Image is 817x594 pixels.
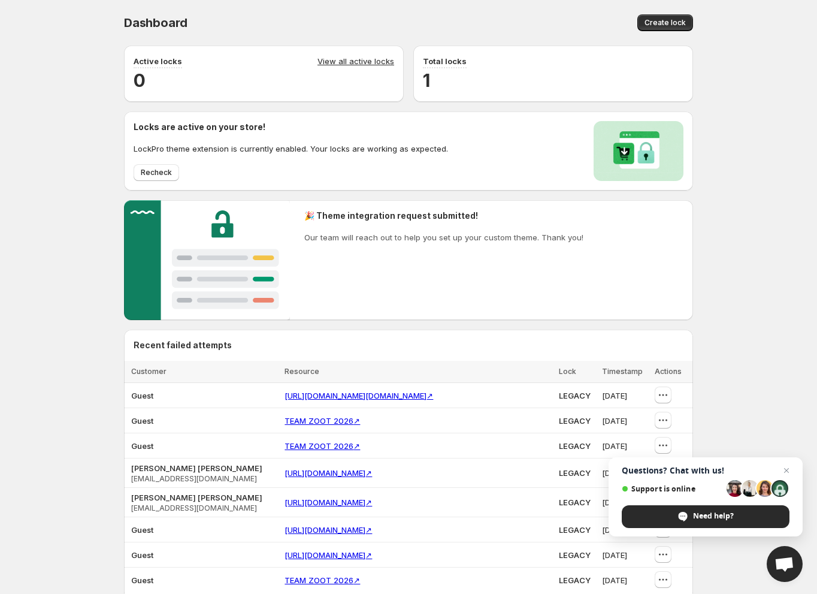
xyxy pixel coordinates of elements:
h2: 1 [423,68,683,92]
span: Actions [655,367,682,376]
span: [DATE] [602,468,627,478]
span: Guest [131,525,153,535]
span: [EMAIL_ADDRESS][DOMAIN_NAME] [131,503,277,513]
span: [DATE] [602,550,627,560]
button: Create lock [637,14,693,31]
span: LEGACY [559,416,591,426]
span: Close chat [779,463,794,478]
p: Total locks [423,55,467,67]
span: Guest [131,416,153,426]
span: [DATE] [602,525,627,535]
img: Customer support [124,200,290,320]
a: [URL][DOMAIN_NAME][DOMAIN_NAME]↗ [285,391,433,400]
span: Create lock [644,18,686,28]
h2: 0 [134,68,394,92]
span: LEGACY [559,441,591,451]
span: [PERSON_NAME] [PERSON_NAME] [131,462,277,474]
span: Support is online [622,484,722,493]
a: View all active locks [317,55,394,68]
span: LEGACY [559,575,591,585]
span: Guest [131,575,153,585]
a: [URL][DOMAIN_NAME]↗ [285,550,372,560]
h2: 🎉 Theme integration request submitted! [304,210,583,222]
span: [DATE] [602,391,627,400]
span: LEGACY [559,468,591,478]
span: [DATE] [602,416,627,426]
span: Guest [131,441,153,451]
span: [DATE] [602,497,627,507]
span: [DATE] [602,441,627,451]
span: LEGACY [559,550,591,560]
p: Active locks [134,55,182,67]
span: LEGACY [559,497,591,507]
span: Guest [131,391,153,400]
span: Questions? Chat with us! [622,466,789,475]
div: Need help? [622,505,789,528]
span: Lock [559,367,576,376]
span: LEGACY [559,525,591,535]
span: Resource [285,367,319,376]
span: [DATE] [602,575,627,585]
a: [URL][DOMAIN_NAME]↗ [285,468,372,478]
span: Guest [131,550,153,560]
p: Our team will reach out to help you set up your custom theme. Thank you! [304,231,583,243]
h2: Recent failed attempts [134,339,232,351]
a: TEAM ZOOT 2026↗ [285,575,360,585]
p: LockPro theme extension is currently enabled. Your locks are working as expected. [134,143,448,155]
a: [URL][DOMAIN_NAME]↗ [285,525,372,535]
span: [PERSON_NAME] [PERSON_NAME] [131,492,277,503]
img: Locks activated [594,121,683,181]
div: Open chat [767,546,803,582]
a: [URL][DOMAIN_NAME]↗ [285,497,372,507]
span: [EMAIL_ADDRESS][DOMAIN_NAME] [131,474,277,484]
h2: Locks are active on your store! [134,121,448,133]
span: Timestamp [602,367,643,376]
span: Dashboard [124,16,187,30]
span: LEGACY [559,391,591,400]
span: Recheck [141,168,172,177]
button: Recheck [134,164,179,181]
a: TEAM ZOOT 2026↗ [285,441,360,451]
span: Customer [131,367,167,376]
span: Need help? [693,511,734,521]
a: TEAM ZOOT 2026↗ [285,416,360,426]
